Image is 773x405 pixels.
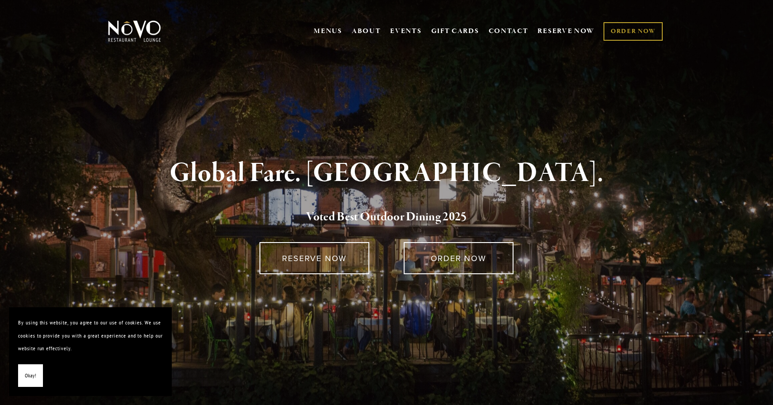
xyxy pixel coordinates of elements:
[404,242,514,274] a: ORDER NOW
[537,23,594,40] a: RESERVE NOW
[603,22,663,41] a: ORDER NOW
[170,156,603,191] strong: Global Fare. [GEOGRAPHIC_DATA].
[25,369,36,382] span: Okay!
[18,316,163,355] p: By using this website, you agree to our use of cookies. We use cookies to provide you with a grea...
[18,364,43,387] button: Okay!
[106,20,163,43] img: Novo Restaurant &amp; Lounge
[390,27,421,36] a: EVENTS
[489,23,528,40] a: CONTACT
[123,208,650,227] h2: 5
[352,27,381,36] a: ABOUT
[431,23,479,40] a: GIFT CARDS
[306,209,461,226] a: Voted Best Outdoor Dining 202
[9,307,172,396] section: Cookie banner
[314,27,342,36] a: MENUS
[259,242,369,274] a: RESERVE NOW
